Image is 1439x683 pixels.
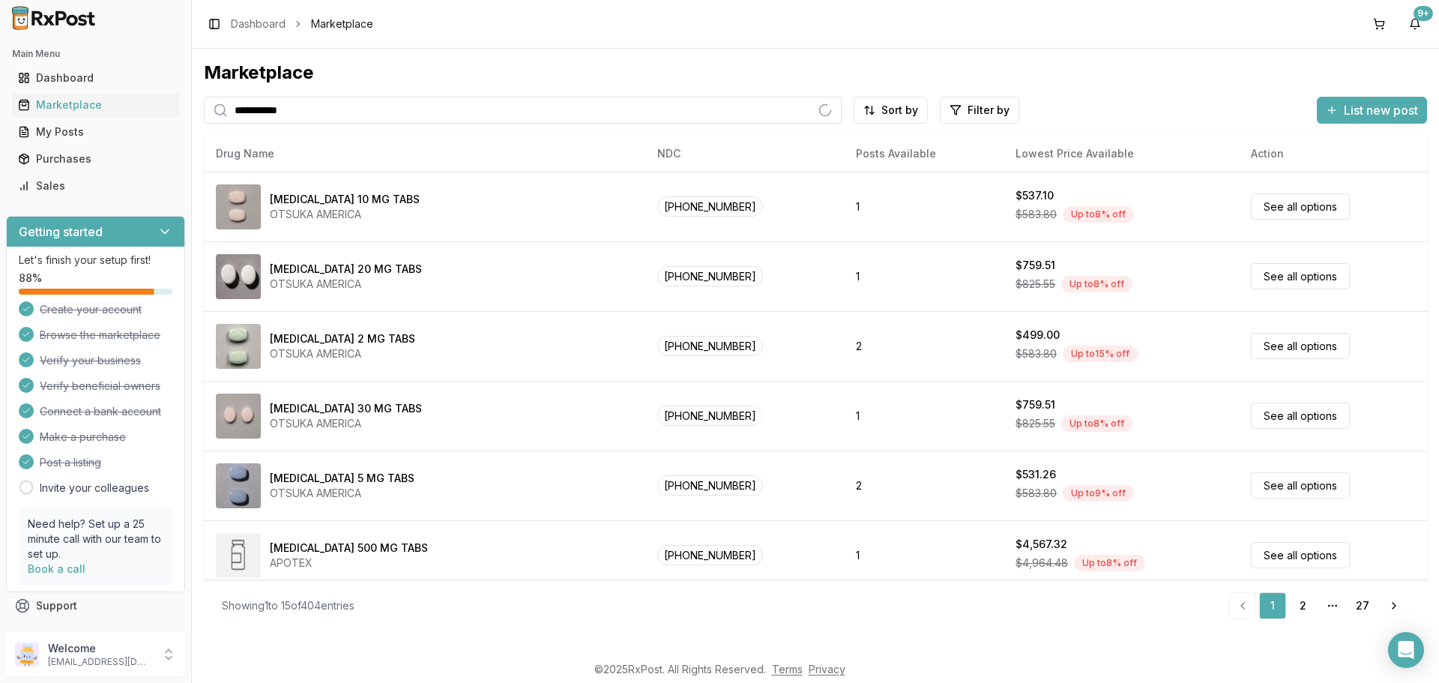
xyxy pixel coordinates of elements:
a: 1 [1259,592,1286,619]
div: $499.00 [1016,328,1060,343]
span: Sort by [881,103,918,118]
td: 1 [844,241,1004,311]
div: Marketplace [204,61,1427,85]
p: [EMAIL_ADDRESS][DOMAIN_NAME] [48,656,152,668]
div: Up to 8 % off [1061,415,1132,432]
a: Purchases [12,145,179,172]
th: NDC [645,136,844,172]
button: Sort by [854,97,928,124]
a: Marketplace [12,91,179,118]
div: Showing 1 to 15 of 404 entries [222,598,355,613]
td: 1 [844,381,1004,451]
p: Welcome [48,641,152,656]
nav: pagination [1229,592,1409,619]
a: See all options [1251,403,1350,429]
img: Abilify 20 MG TABS [216,254,261,299]
th: Posts Available [844,136,1004,172]
div: 9+ [1414,6,1433,21]
span: [PHONE_NUMBER] [657,266,763,286]
img: User avatar [15,643,39,667]
div: Up to 8 % off [1061,276,1132,292]
span: Feedback [36,625,87,640]
span: Post a listing [40,455,101,470]
a: Invite your colleagues [40,481,149,496]
a: Dashboard [12,64,179,91]
th: Lowest Price Available [1004,136,1239,172]
div: [MEDICAL_DATA] 5 MG TABS [270,471,414,486]
div: APOTEX [270,556,428,571]
td: 1 [844,520,1004,590]
a: See all options [1251,542,1350,568]
div: $759.51 [1016,397,1055,412]
div: Up to 15 % off [1063,346,1138,362]
a: Book a call [28,562,85,575]
span: $825.55 [1016,277,1055,292]
div: Sales [18,178,173,193]
span: [PHONE_NUMBER] [657,196,763,217]
span: Verify beneficial owners [40,379,160,394]
span: 88 % [19,271,42,286]
div: [MEDICAL_DATA] 2 MG TABS [270,331,415,346]
div: OTSUKA AMERICA [270,277,422,292]
a: 2 [1289,592,1316,619]
span: $583.80 [1016,346,1057,361]
div: OTSUKA AMERICA [270,346,415,361]
p: Let's finish your setup first! [19,253,172,268]
button: Filter by [940,97,1019,124]
a: Privacy [809,663,845,676]
a: List new post [1317,104,1427,119]
a: See all options [1251,263,1350,289]
span: $4,964.48 [1016,556,1068,571]
td: 2 [844,311,1004,381]
div: $531.26 [1016,467,1056,482]
div: Open Intercom Messenger [1388,632,1424,668]
div: [MEDICAL_DATA] 20 MG TABS [270,262,422,277]
div: $759.51 [1016,258,1055,273]
div: My Posts [18,124,173,139]
span: $583.80 [1016,486,1057,501]
span: [PHONE_NUMBER] [657,406,763,426]
a: Go to next page [1379,592,1409,619]
span: Browse the marketplace [40,328,160,343]
img: Abiraterone Acetate 500 MG TABS [216,533,261,578]
button: My Posts [6,120,185,144]
a: 27 [1349,592,1376,619]
button: 9+ [1403,12,1427,36]
div: Up to 8 % off [1063,206,1134,223]
div: $537.10 [1016,188,1054,203]
img: Abilify 2 MG TABS [216,324,261,369]
span: [PHONE_NUMBER] [657,545,763,565]
div: Up to 9 % off [1063,485,1134,502]
button: Sales [6,174,185,198]
div: [MEDICAL_DATA] 30 MG TABS [270,401,422,416]
h2: Main Menu [12,48,179,60]
div: OTSUKA AMERICA [270,207,420,222]
a: Terms [772,663,803,676]
div: OTSUKA AMERICA [270,486,414,501]
span: $825.55 [1016,416,1055,431]
div: Purchases [18,151,173,166]
button: Purchases [6,147,185,171]
a: Dashboard [231,16,286,31]
span: [PHONE_NUMBER] [657,475,763,496]
img: Abilify 10 MG TABS [216,184,261,229]
h3: Getting started [19,223,103,241]
button: Feedback [6,619,185,646]
div: [MEDICAL_DATA] 10 MG TABS [270,192,420,207]
div: OTSUKA AMERICA [270,416,422,431]
img: Abilify 30 MG TABS [216,394,261,439]
img: Abilify 5 MG TABS [216,463,261,508]
td: 1 [844,172,1004,241]
span: Marketplace [311,16,373,31]
a: Sales [12,172,179,199]
th: Drug Name [204,136,645,172]
span: Create your account [40,302,142,317]
div: [MEDICAL_DATA] 500 MG TABS [270,541,428,556]
a: See all options [1251,333,1350,359]
div: $4,567.32 [1016,537,1067,552]
div: Marketplace [18,97,173,112]
span: Verify your business [40,353,141,368]
a: See all options [1251,472,1350,499]
span: Connect a bank account [40,404,161,419]
button: Support [6,592,185,619]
